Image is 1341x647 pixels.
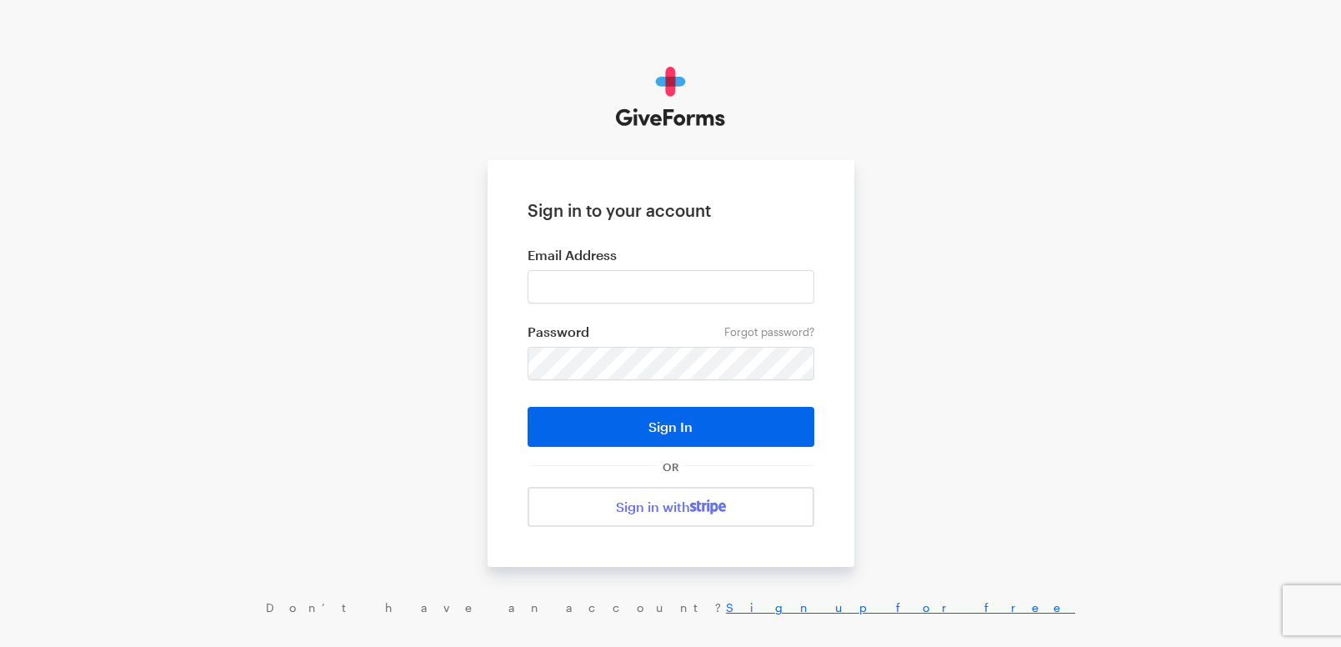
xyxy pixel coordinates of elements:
[528,200,814,220] h1: Sign in to your account
[616,67,725,127] img: GiveForms
[528,247,814,263] label: Email Address
[659,460,683,474] span: OR
[528,487,814,527] a: Sign in with
[690,499,726,514] img: stripe-07469f1003232ad58a8838275b02f7af1ac9ba95304e10fa954b414cd571f63b.svg
[528,323,814,340] label: Password
[726,600,1075,614] a: Sign up for free
[724,325,814,339] a: Forgot password?
[528,407,814,447] button: Sign In
[17,600,1324,615] div: Don’t have an account?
